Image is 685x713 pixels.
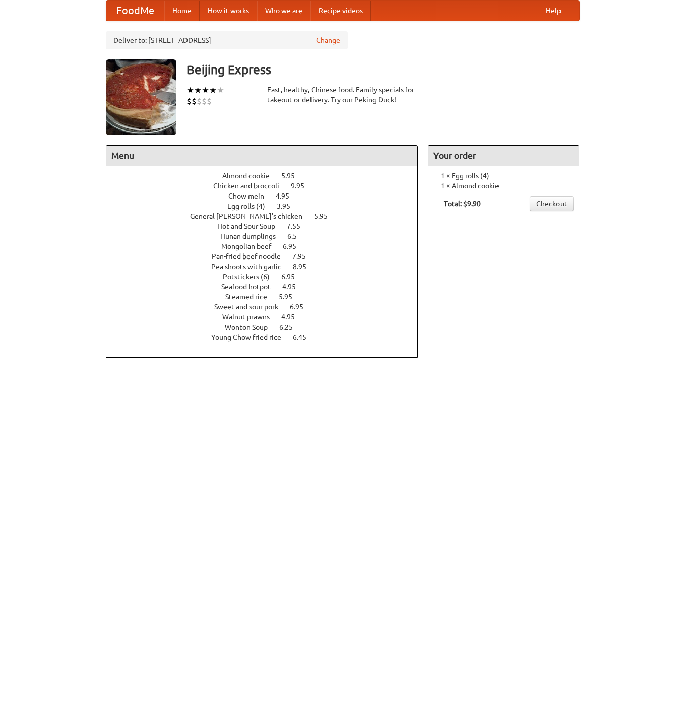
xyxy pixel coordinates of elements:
[227,202,309,210] a: Egg rolls (4) 3.95
[530,196,574,211] a: Checkout
[221,242,315,250] a: Mongolian beef 6.95
[267,85,418,105] div: Fast, healthy, Chinese food. Family specials for takeout or delivery. Try our Peking Duck!
[277,202,300,210] span: 3.95
[225,323,278,331] span: Wonton Soup
[222,313,280,321] span: Walnut prawns
[227,202,275,210] span: Egg rolls (4)
[213,182,323,190] a: Chicken and broccoli 9.95
[194,85,202,96] li: ★
[538,1,569,21] a: Help
[444,200,481,208] b: Total: $9.90
[291,182,315,190] span: 9.95
[279,323,303,331] span: 6.25
[228,192,274,200] span: Chow mein
[202,96,207,107] li: $
[214,303,288,311] span: Sweet and sour pork
[287,222,310,230] span: 7.55
[433,171,574,181] li: 1 × Egg rolls (4)
[212,252,325,261] a: Pan-fried beef noodle 7.95
[222,313,314,321] a: Walnut prawns 4.95
[190,212,313,220] span: General [PERSON_NAME]'s chicken
[281,273,305,281] span: 6.95
[217,222,319,230] a: Hot and Sour Soup 7.55
[190,212,346,220] a: General [PERSON_NAME]'s chicken 5.95
[207,96,212,107] li: $
[293,263,317,271] span: 8.95
[225,293,311,301] a: Steamed rice 5.95
[211,333,291,341] span: Young Chow fried rice
[192,96,197,107] li: $
[106,31,348,49] div: Deliver to: [STREET_ADDRESS]
[217,222,285,230] span: Hot and Sour Soup
[223,273,314,281] a: Potstickers (6) 6.95
[282,283,306,291] span: 4.95
[290,303,314,311] span: 6.95
[314,212,338,220] span: 5.95
[281,172,305,180] span: 5.95
[281,313,305,321] span: 4.95
[220,232,286,240] span: Hunan dumplings
[221,283,281,291] span: Seafood hotpot
[209,85,217,96] li: ★
[316,35,340,45] a: Change
[186,85,194,96] li: ★
[213,182,289,190] span: Chicken and broccoli
[222,172,314,180] a: Almond cookie 5.95
[221,283,315,291] a: Seafood hotpot 4.95
[283,242,306,250] span: 6.95
[433,181,574,191] li: 1 × Almond cookie
[293,333,317,341] span: 6.45
[228,192,308,200] a: Chow mein 4.95
[220,232,316,240] a: Hunan dumplings 6.5
[197,96,202,107] li: $
[214,303,322,311] a: Sweet and sour pork 6.95
[211,263,291,271] span: Pea shoots with garlic
[217,85,224,96] li: ★
[106,59,176,135] img: angular.jpg
[106,146,418,166] h4: Menu
[223,273,280,281] span: Potstickers (6)
[225,293,277,301] span: Steamed rice
[287,232,307,240] span: 6.5
[257,1,310,21] a: Who we are
[200,1,257,21] a: How it works
[186,59,580,80] h3: Beijing Express
[221,242,281,250] span: Mongolian beef
[106,1,164,21] a: FoodMe
[211,333,325,341] a: Young Chow fried rice 6.45
[225,323,312,331] a: Wonton Soup 6.25
[211,263,325,271] a: Pea shoots with garlic 8.95
[428,146,579,166] h4: Your order
[164,1,200,21] a: Home
[202,85,209,96] li: ★
[222,172,280,180] span: Almond cookie
[310,1,371,21] a: Recipe videos
[276,192,299,200] span: 4.95
[186,96,192,107] li: $
[279,293,302,301] span: 5.95
[212,252,291,261] span: Pan-fried beef noodle
[292,252,316,261] span: 7.95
